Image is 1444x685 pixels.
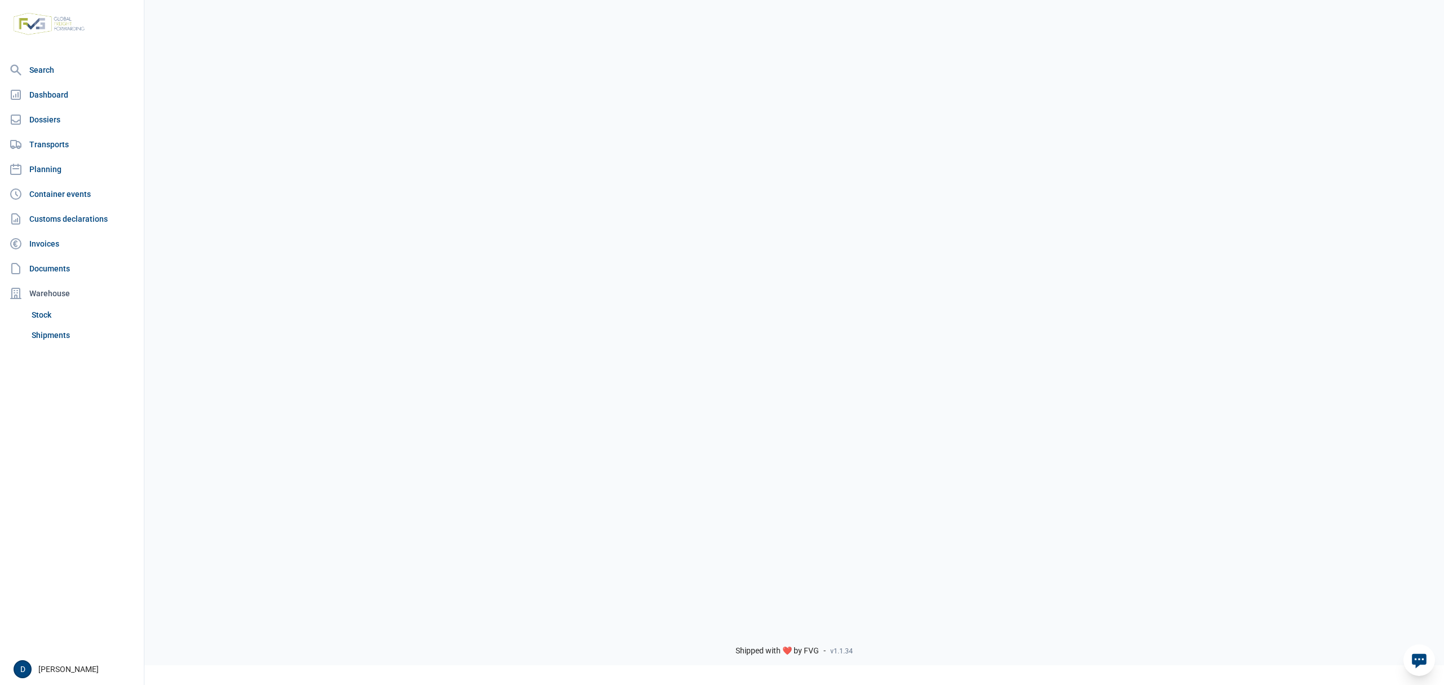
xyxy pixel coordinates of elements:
[5,282,139,305] div: Warehouse
[5,59,139,81] a: Search
[736,646,819,656] span: Shipped with ❤️ by FVG
[27,305,139,325] a: Stock
[27,325,139,345] a: Shipments
[14,660,137,678] div: [PERSON_NAME]
[5,158,139,181] a: Planning
[9,8,89,39] img: FVG - Global freight forwarding
[5,133,139,156] a: Transports
[5,84,139,106] a: Dashboard
[14,660,32,678] button: D
[5,257,139,280] a: Documents
[5,108,139,131] a: Dossiers
[5,183,139,205] a: Container events
[824,646,826,656] span: -
[5,208,139,230] a: Customs declarations
[5,232,139,255] a: Invoices
[830,647,853,656] span: v1.1.34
